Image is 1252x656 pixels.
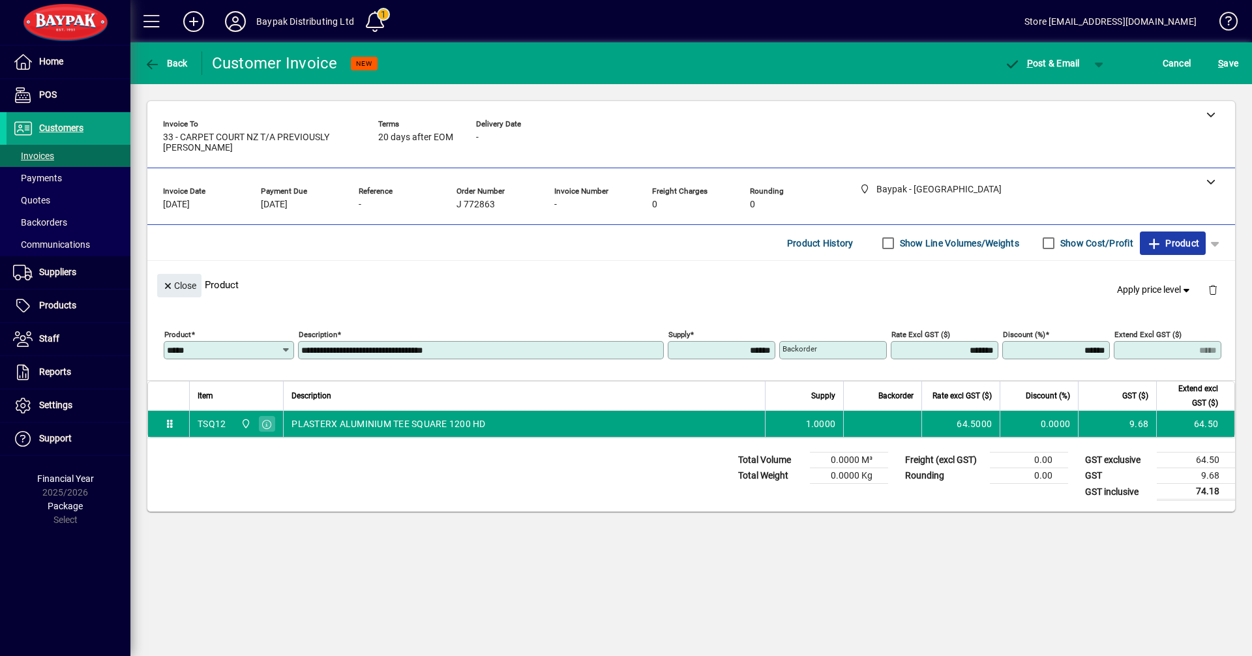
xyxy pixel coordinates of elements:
span: [DATE] [163,200,190,210]
td: Total Weight [732,468,810,484]
span: Description [291,389,331,403]
span: Payments [13,173,62,183]
span: Suppliers [39,267,76,277]
span: 33 - CARPET COURT NZ T/A PREVIOUSLY [PERSON_NAME] [163,132,359,153]
button: Delete [1197,274,1229,305]
span: Home [39,56,63,67]
button: Product [1140,231,1206,255]
td: 0.0000 [1000,411,1078,437]
span: Discount (%) [1026,389,1070,403]
a: Quotes [7,189,130,211]
td: Rounding [899,468,990,484]
a: Staff [7,323,130,355]
span: ave [1218,53,1238,74]
span: 0 [750,200,755,210]
td: 64.50 [1157,453,1235,468]
td: Freight (excl GST) [899,453,990,468]
span: Backorders [13,217,67,228]
a: Support [7,423,130,455]
span: - [476,132,479,143]
button: Save [1215,52,1242,75]
span: GST ($) [1122,389,1148,403]
button: Product History [782,231,859,255]
span: Quotes [13,195,50,205]
a: Payments [7,167,130,189]
a: Knowledge Base [1210,3,1236,45]
td: 64.50 [1156,411,1234,437]
button: Cancel [1159,52,1195,75]
mat-label: Extend excl GST ($) [1114,330,1182,339]
app-page-header-button: Back [130,52,202,75]
span: Supply [811,389,835,403]
span: J 772863 [456,200,495,210]
button: Close [157,274,201,297]
a: Backorders [7,211,130,233]
a: Communications [7,233,130,256]
span: ost & Email [1004,58,1080,68]
span: Back [144,58,188,68]
span: Invoices [13,151,54,161]
td: GST [1079,468,1157,484]
mat-label: Discount (%) [1003,330,1045,339]
span: Cancel [1163,53,1191,74]
a: Reports [7,356,130,389]
button: Apply price level [1112,278,1198,302]
span: Baypak - Onekawa [237,417,252,431]
a: Settings [7,389,130,422]
a: Suppliers [7,256,130,289]
mat-label: Supply [668,330,690,339]
span: 0 [652,200,657,210]
span: Support [39,433,72,443]
div: Product [147,261,1235,308]
td: 9.68 [1157,468,1235,484]
span: Apply price level [1117,283,1193,297]
mat-label: Description [299,330,337,339]
a: Invoices [7,145,130,167]
span: Products [39,300,76,310]
span: NEW [356,59,372,68]
span: Settings [39,400,72,410]
td: 0.00 [990,468,1068,484]
button: Back [141,52,191,75]
td: 0.00 [990,453,1068,468]
span: 1.0000 [806,417,836,430]
button: Profile [215,10,256,33]
a: Products [7,290,130,322]
span: Reports [39,366,71,377]
span: Close [162,275,196,297]
span: - [554,200,557,210]
button: Post & Email [998,52,1086,75]
a: Home [7,46,130,78]
span: [DATE] [261,200,288,210]
span: P [1027,58,1033,68]
span: Item [198,389,213,403]
mat-label: Rate excl GST ($) [891,330,950,339]
span: 20 days after EOM [378,132,453,143]
app-page-header-button: Delete [1197,284,1229,295]
td: 74.18 [1157,484,1235,500]
td: 0.0000 Kg [810,468,888,484]
td: GST exclusive [1079,453,1157,468]
td: 0.0000 M³ [810,453,888,468]
div: TSQ12 [198,417,226,430]
td: GST inclusive [1079,484,1157,500]
span: Product History [787,233,854,254]
span: Customers [39,123,83,133]
app-page-header-button: Close [154,279,205,291]
span: Staff [39,333,59,344]
div: Store [EMAIL_ADDRESS][DOMAIN_NAME] [1024,11,1197,32]
span: - [359,200,361,210]
span: Financial Year [37,473,94,484]
button: Add [173,10,215,33]
span: Extend excl GST ($) [1165,381,1218,410]
td: 9.68 [1078,411,1156,437]
label: Show Line Volumes/Weights [897,237,1019,250]
span: PLASTERX ALUMINIUM TEE SQUARE 1200 HD [291,417,485,430]
span: Product [1146,233,1199,254]
span: Backorder [878,389,914,403]
span: S [1218,58,1223,68]
td: Total Volume [732,453,810,468]
div: 64.5000 [930,417,992,430]
span: POS [39,89,57,100]
span: Package [48,501,83,511]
